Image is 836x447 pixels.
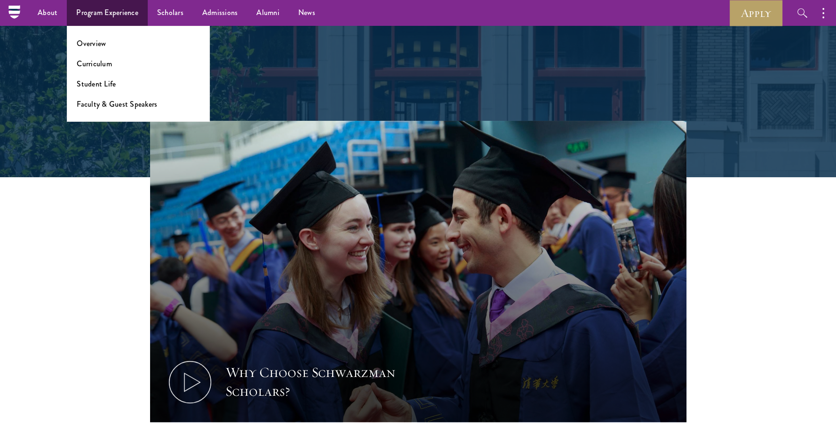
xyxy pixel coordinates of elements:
[77,99,157,110] a: Faculty & Guest Speakers
[150,121,686,422] button: Why Choose Schwarzman Scholars?
[77,78,116,89] a: Student Life
[77,58,112,69] a: Curriculum
[225,363,399,401] div: Why Choose Schwarzman Scholars?
[77,38,106,49] a: Overview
